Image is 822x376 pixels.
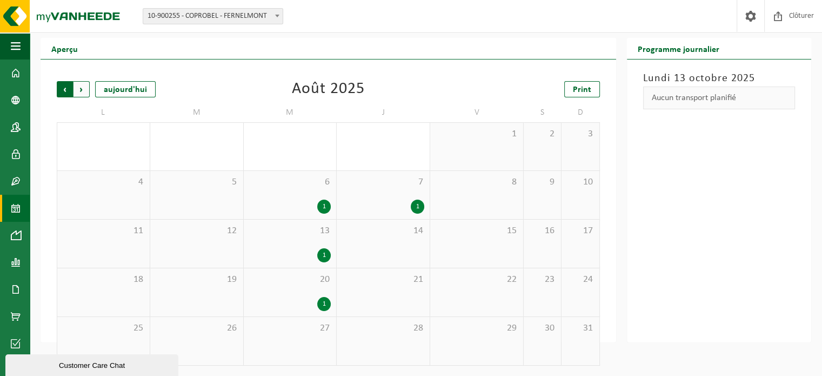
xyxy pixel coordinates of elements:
iframe: chat widget [5,352,181,376]
div: 1 [411,200,424,214]
span: Suivant [73,81,90,97]
div: Août 2025 [292,81,365,97]
span: 13 [249,225,331,237]
td: M [244,103,337,122]
h2: Aperçu [41,38,89,59]
span: 17 [567,225,593,237]
span: 26 [156,322,238,334]
div: Aucun transport planifié [643,87,796,109]
span: 22 [436,274,518,286]
h2: Programme journalier [627,38,730,59]
td: S [524,103,562,122]
div: 1 [317,248,331,262]
td: J [337,103,430,122]
span: 25 [63,322,144,334]
span: 30 [529,322,556,334]
div: 1 [317,297,331,311]
span: 7 [342,176,424,188]
a: Print [564,81,600,97]
span: 20 [249,274,331,286]
span: 4 [63,176,144,188]
div: 1 [317,200,331,214]
span: 29 [436,322,518,334]
td: D [562,103,599,122]
span: 3 [567,128,593,140]
span: 18 [63,274,144,286]
span: 10-900255 - COPROBEL - FERNELMONT [143,8,283,24]
span: 24 [567,274,593,286]
span: 16 [529,225,556,237]
td: V [430,103,524,122]
div: aujourd'hui [95,81,156,97]
span: 15 [436,225,518,237]
span: 11 [63,225,144,237]
span: 1 [436,128,518,140]
span: 19 [156,274,238,286]
span: 23 [529,274,556,286]
span: 9 [529,176,556,188]
span: 31 [567,322,593,334]
span: 2 [529,128,556,140]
span: 21 [342,274,424,286]
span: 27 [249,322,331,334]
span: Print [573,85,591,94]
span: 10 [567,176,593,188]
span: Précédent [57,81,73,97]
span: 10-900255 - COPROBEL - FERNELMONT [143,9,283,24]
td: L [57,103,150,122]
span: 6 [249,176,331,188]
td: M [150,103,244,122]
span: 8 [436,176,518,188]
span: 12 [156,225,238,237]
span: 5 [156,176,238,188]
span: 28 [342,322,424,334]
span: 14 [342,225,424,237]
h3: Lundi 13 octobre 2025 [643,70,796,87]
